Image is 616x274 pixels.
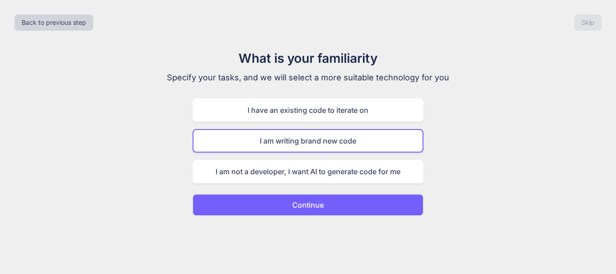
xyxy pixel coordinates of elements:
[193,98,423,122] div: I have an existing code to iterate on
[193,129,423,153] div: I am writing brand new code
[574,14,602,31] button: Skip
[14,14,93,31] button: Back to previous step
[193,194,423,216] button: Continue
[156,49,460,68] h1: What is your familiarity
[193,160,423,183] div: I am not a developer, I want AI to generate code for me
[292,200,324,210] p: Continue
[156,71,460,84] p: Specify your tasks, and we will select a more suitable technology for you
